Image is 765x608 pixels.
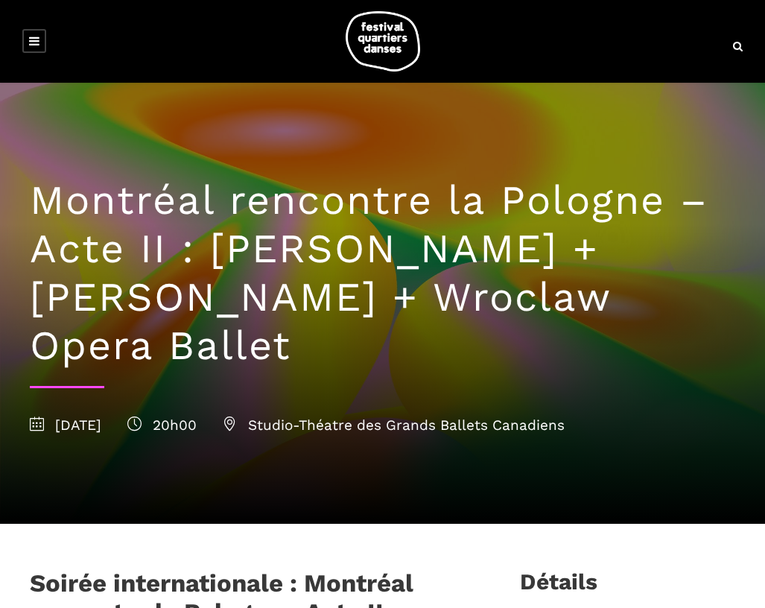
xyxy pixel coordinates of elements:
[520,569,597,606] h3: Détails
[223,417,565,434] span: Studio-Théatre des Grands Ballets Canadiens
[346,11,420,72] img: logo-fqd-med
[30,177,735,370] h1: Montréal rencontre la Pologne – Acte II : [PERSON_NAME] + [PERSON_NAME] + Wroclaw Opera Ballet
[30,417,101,434] span: [DATE]
[127,417,197,434] span: 20h00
